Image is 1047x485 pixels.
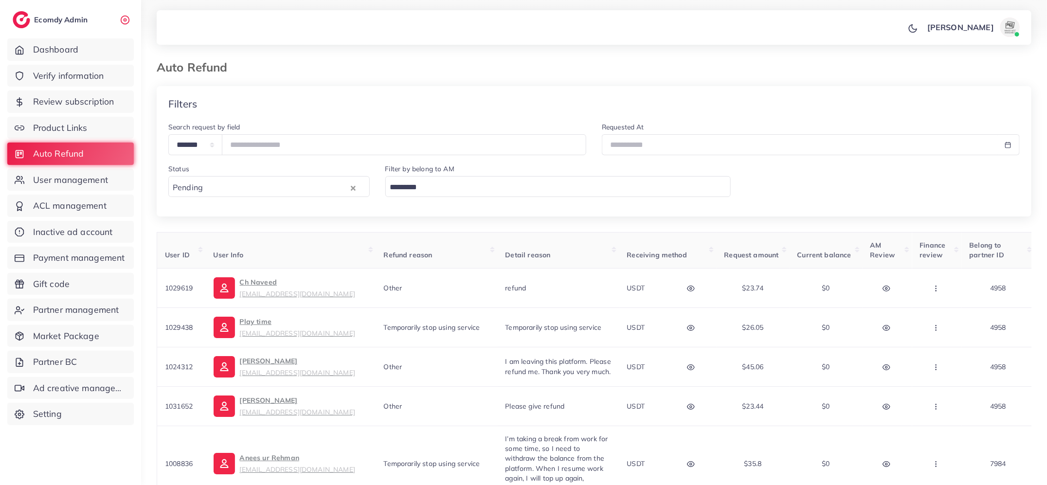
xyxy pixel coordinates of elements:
[822,323,830,332] span: $0
[168,98,197,110] h4: Filters
[165,323,193,332] span: 1029438
[33,382,126,395] span: Ad creative management
[33,251,125,264] span: Payment management
[384,251,433,259] span: Refund reason
[627,251,687,259] span: Receiving method
[505,284,526,292] span: refund
[505,323,602,332] span: Temporarily stop using service
[240,452,355,475] p: Anees ur Rehman
[240,276,355,300] p: Ch Naveed
[165,459,193,468] span: 1008836
[33,278,70,290] span: Gift code
[7,169,134,191] a: User management
[7,299,134,321] a: Partner management
[602,122,644,132] label: Requested At
[240,329,355,337] small: [EMAIL_ADDRESS][DOMAIN_NAME]
[168,122,240,132] label: Search request by field
[627,400,645,412] p: USDT
[505,251,551,259] span: Detail reason
[627,282,645,294] p: USDT
[870,241,895,259] span: AM Review
[505,357,611,376] span: I am leaving this platform. Please refund me. Thank you very much.
[214,356,235,377] img: ic-user-info.36bf1079.svg
[627,322,645,333] p: USDT
[797,251,851,259] span: Current balance
[742,284,764,292] span: $23.74
[990,323,1006,332] span: 4958
[384,459,480,468] span: Temporarily stop using service
[13,11,30,28] img: logo
[33,304,119,316] span: Partner management
[157,60,235,74] h3: Auto Refund
[33,408,62,420] span: Setting
[33,147,84,160] span: Auto Refund
[33,95,114,108] span: Review subscription
[387,180,725,195] input: Search for option
[214,395,355,418] a: [PERSON_NAME][EMAIL_ADDRESS][DOMAIN_NAME]
[165,402,193,411] span: 1031652
[240,395,355,418] p: [PERSON_NAME]
[165,362,193,371] span: 1024312
[7,143,134,165] a: Auto Refund
[822,459,830,468] span: $0
[7,377,134,399] a: Ad creative management
[384,323,480,332] span: Temporarily stop using service
[165,251,190,259] span: User ID
[724,251,779,259] span: Request amount
[822,402,830,411] span: $0
[7,403,134,425] a: Setting
[13,11,90,28] a: logoEcomdy Admin
[33,199,107,212] span: ACL management
[214,316,355,339] a: Play time[EMAIL_ADDRESS][DOMAIN_NAME]
[240,408,355,416] small: [EMAIL_ADDRESS][DOMAIN_NAME]
[7,195,134,217] a: ACL management
[33,70,104,82] span: Verify information
[385,176,731,197] div: Search for option
[214,452,355,475] a: Anees ur Rehman[EMAIL_ADDRESS][DOMAIN_NAME]
[7,325,134,347] a: Market Package
[168,164,189,174] label: Status
[505,402,565,411] span: Please give refund
[240,289,355,298] small: [EMAIL_ADDRESS][DOMAIN_NAME]
[171,180,205,195] span: Pending
[7,273,134,295] a: Gift code
[1000,18,1020,37] img: avatar
[822,284,830,292] span: $0
[990,284,1006,292] span: 4958
[627,361,645,373] p: USDT
[742,362,764,371] span: $45.06
[34,15,90,24] h2: Ecomdy Admin
[214,251,243,259] span: User Info
[384,362,402,371] span: Other
[33,174,108,186] span: User management
[990,402,1006,411] span: 4958
[7,65,134,87] a: Verify information
[33,356,77,368] span: Partner BC
[7,221,134,243] a: Inactive ad account
[7,351,134,373] a: Partner BC
[384,284,402,292] span: Other
[33,330,99,342] span: Market Package
[214,355,355,378] a: [PERSON_NAME][EMAIL_ADDRESS][DOMAIN_NAME]
[744,459,762,468] span: $35.8
[33,122,88,134] span: Product Links
[240,316,355,339] p: Play time
[214,395,235,417] img: ic-user-info.36bf1079.svg
[7,117,134,139] a: Product Links
[7,247,134,269] a: Payment management
[822,362,830,371] span: $0
[214,317,235,338] img: ic-user-info.36bf1079.svg
[970,241,1005,259] span: Belong to partner ID
[990,362,1006,371] span: 4958
[990,459,1006,468] span: 7984
[214,277,235,299] img: ic-user-info.36bf1079.svg
[240,465,355,473] small: [EMAIL_ADDRESS][DOMAIN_NAME]
[627,458,645,469] p: USDT
[920,241,946,259] span: Finance review
[168,176,370,197] div: Search for option
[240,355,355,378] p: [PERSON_NAME]
[385,164,455,174] label: Filter by belong to AM
[214,453,235,474] img: ic-user-info.36bf1079.svg
[214,276,355,300] a: Ch Naveed[EMAIL_ADDRESS][DOMAIN_NAME]
[206,180,348,195] input: Search for option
